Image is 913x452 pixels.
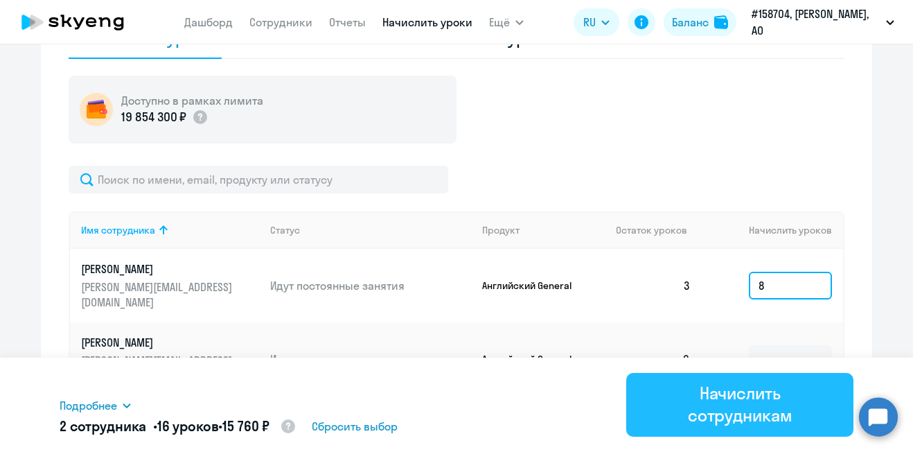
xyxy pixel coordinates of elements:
p: [PERSON_NAME][EMAIL_ADDRESS][DOMAIN_NAME] [81,279,236,310]
p: Английский General [482,353,586,365]
div: Остаток уроков [616,224,702,236]
p: Идут постоянные занятия [270,351,471,367]
button: RU [574,8,619,36]
a: Начислить уроки [382,15,472,29]
div: Продукт [482,224,520,236]
h5: 2 сотрудника • • [60,417,296,437]
input: Поиск по имени, email, продукту или статусу [69,166,448,193]
span: Ещё [489,14,510,31]
a: [PERSON_NAME][PERSON_NAME][EMAIL_ADDRESS][DOMAIN_NAME] [81,261,259,310]
p: Английский General [482,279,586,292]
div: Имя сотрудника [81,224,155,236]
div: Баланс [672,14,709,31]
th: Начислить уроков [702,211,843,249]
a: Дашборд [184,15,233,29]
a: [PERSON_NAME][PERSON_NAME][EMAIL_ADDRESS][DOMAIN_NAME] [81,335,259,383]
div: Начислить сотрудникам [646,382,834,426]
button: Ещё [489,8,524,36]
a: Отчеты [329,15,366,29]
p: #158704, [PERSON_NAME], АО [752,6,880,39]
span: RU [583,14,596,31]
span: 15 760 ₽ [222,417,269,435]
span: 16 уроков [157,417,219,435]
td: 6 [605,322,702,396]
div: Имя сотрудника [81,224,259,236]
p: [PERSON_NAME] [81,335,236,350]
img: wallet-circle.png [80,93,113,126]
td: 3 [605,249,702,322]
span: Сбросить выбор [312,418,398,435]
p: 19 854 300 ₽ [121,108,186,126]
p: Идут постоянные занятия [270,278,471,293]
span: Остаток уроков [616,224,687,236]
button: Начислить сотрудникам [626,373,853,437]
span: Подробнее [60,397,117,414]
div: Продукт [482,224,605,236]
a: Сотрудники [249,15,312,29]
button: #158704, [PERSON_NAME], АО [745,6,901,39]
p: [PERSON_NAME] [81,261,236,277]
p: [PERSON_NAME][EMAIL_ADDRESS][DOMAIN_NAME] [81,353,236,383]
div: Статус [270,224,471,236]
button: Балансbalance [664,8,736,36]
div: Статус [270,224,300,236]
h5: Доступно в рамках лимита [121,93,263,108]
img: balance [714,15,728,29]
